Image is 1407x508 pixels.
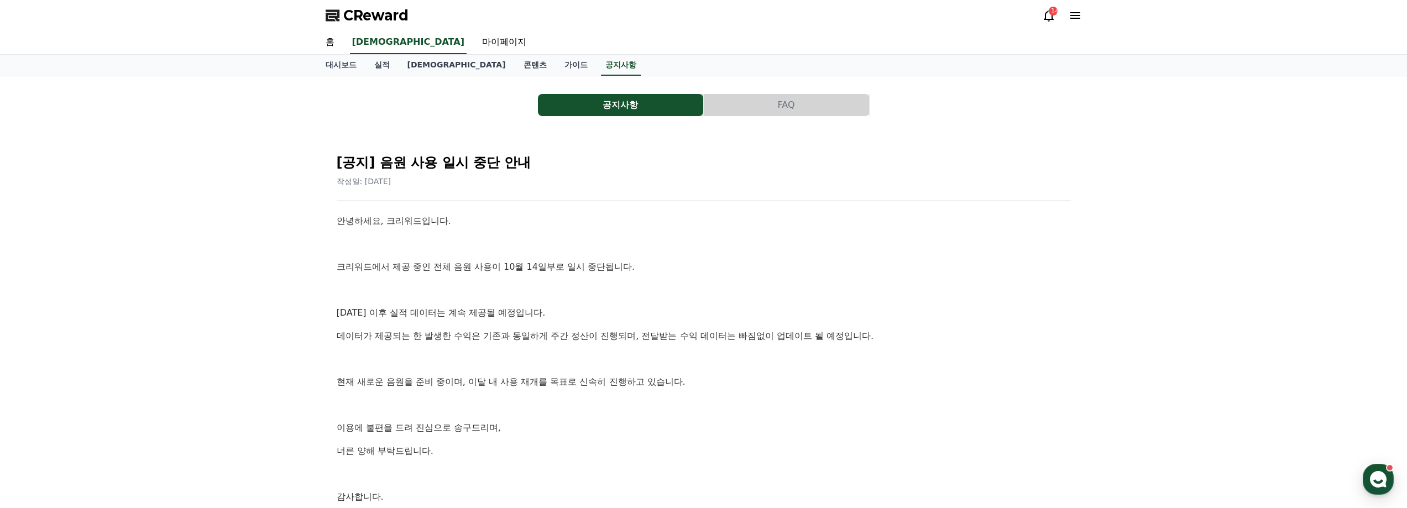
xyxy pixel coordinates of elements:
[399,55,515,76] a: [DEMOGRAPHIC_DATA]
[317,31,343,54] a: 홈
[337,329,1071,343] p: 데이터가 제공되는 한 발생한 수익은 기존과 동일하게 주간 정산이 진행되며, 전달받는 수익 데이터는 빠짐없이 업데이트 될 예정입니다.
[326,7,409,24] a: CReward
[1049,7,1058,15] div: 114
[538,94,704,116] a: 공지사항
[143,350,212,378] a: 설정
[704,94,869,116] button: FAQ
[3,350,73,378] a: 홈
[704,94,870,116] a: FAQ
[337,421,1071,435] p: 이용에 불편을 드려 진심으로 송구드리며,
[101,368,114,376] span: 대화
[337,306,1071,320] p: [DATE] 이후 실적 데이터는 계속 제공될 예정입니다.
[350,31,467,54] a: [DEMOGRAPHIC_DATA]
[73,350,143,378] a: 대화
[1042,9,1055,22] a: 114
[337,154,1071,171] h2: [공지] 음원 사용 일시 중단 안내
[337,214,1071,228] p: 안녕하세요, 크리워드입니다.
[365,55,399,76] a: 실적
[343,7,409,24] span: CReward
[515,55,556,76] a: 콘텐츠
[337,375,1071,389] p: 현재 새로운 음원을 준비 중이며, 이달 내 사용 재개를 목표로 신속히 진행하고 있습니다.
[337,177,391,186] span: 작성일: [DATE]
[337,260,1071,274] p: 크리워드에서 제공 중인 전체 음원 사용이 10월 14일부로 일시 중단됩니다.
[337,490,1071,504] p: 감사합니다.
[171,367,184,376] span: 설정
[35,367,41,376] span: 홈
[538,94,703,116] button: 공지사항
[473,31,535,54] a: 마이페이지
[337,444,1071,458] p: 너른 양해 부탁드립니다.
[556,55,597,76] a: 가이드
[601,55,641,76] a: 공지사항
[317,55,365,76] a: 대시보드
